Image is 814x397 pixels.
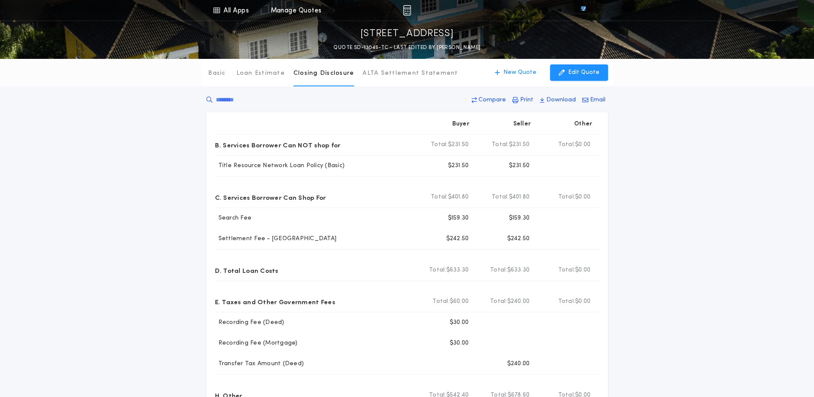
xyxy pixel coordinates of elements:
[450,297,469,306] span: $60.00
[509,140,530,149] span: $231.50
[215,214,252,223] p: Search Fee
[574,120,592,128] p: Other
[568,68,599,77] p: Edit Quote
[208,69,225,78] p: Basic
[550,64,608,81] button: Edit Quote
[575,193,590,202] span: $0.00
[507,235,530,243] p: $242.50
[537,92,578,108] button: Download
[575,140,590,149] span: $0.00
[509,162,530,170] p: $231.50
[507,266,530,275] span: $633.30
[448,214,469,223] p: $159.30
[448,140,469,149] span: $231.50
[558,266,575,275] b: Total:
[546,96,576,104] p: Download
[363,69,458,78] p: ALTA Settlement Statement
[215,339,298,348] p: Recording Fee (Mortgage)
[450,318,469,327] p: $30.00
[507,360,530,368] p: $240.00
[294,69,354,78] p: Closing Disclosure
[490,297,507,306] b: Total:
[509,214,530,223] p: $159.30
[215,162,345,170] p: Title Resource Network Loan Policy (Basic)
[492,193,509,202] b: Total:
[558,297,575,306] b: Total:
[580,92,608,108] button: Email
[503,68,536,77] p: New Quote
[236,69,285,78] p: Loan Estimate
[448,162,469,170] p: $231.50
[486,64,545,81] button: New Quote
[431,140,448,149] b: Total:
[446,266,469,275] span: $633.30
[433,297,450,306] b: Total:
[478,96,506,104] p: Compare
[215,190,326,204] p: C. Services Borrower Can Shop For
[469,92,508,108] button: Compare
[446,235,469,243] p: $242.50
[431,193,448,202] b: Total:
[575,266,590,275] span: $0.00
[403,5,411,15] img: img
[492,140,509,149] b: Total:
[215,295,335,308] p: E. Taxes and Other Government Fees
[490,266,507,275] b: Total:
[590,96,605,104] p: Email
[575,297,590,306] span: $0.00
[215,235,337,243] p: Settlement Fee - [GEOGRAPHIC_DATA]
[450,339,469,348] p: $30.00
[215,138,341,152] p: B. Services Borrower Can NOT shop for
[215,360,304,368] p: Transfer Tax Amount (Deed)
[507,297,530,306] span: $240.00
[215,318,284,327] p: Recording Fee (Deed)
[429,266,446,275] b: Total:
[215,263,278,277] p: D. Total Loan Costs
[558,140,575,149] b: Total:
[452,120,469,128] p: Buyer
[558,193,575,202] b: Total:
[333,43,480,52] p: QUOTE SD-13045-TC - LAST EDITED BY [PERSON_NAME]
[565,6,601,15] img: vs-icon
[520,96,533,104] p: Print
[360,27,454,41] p: [STREET_ADDRESS]
[510,92,536,108] button: Print
[448,193,469,202] span: $401.80
[513,120,531,128] p: Seller
[509,193,530,202] span: $401.80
